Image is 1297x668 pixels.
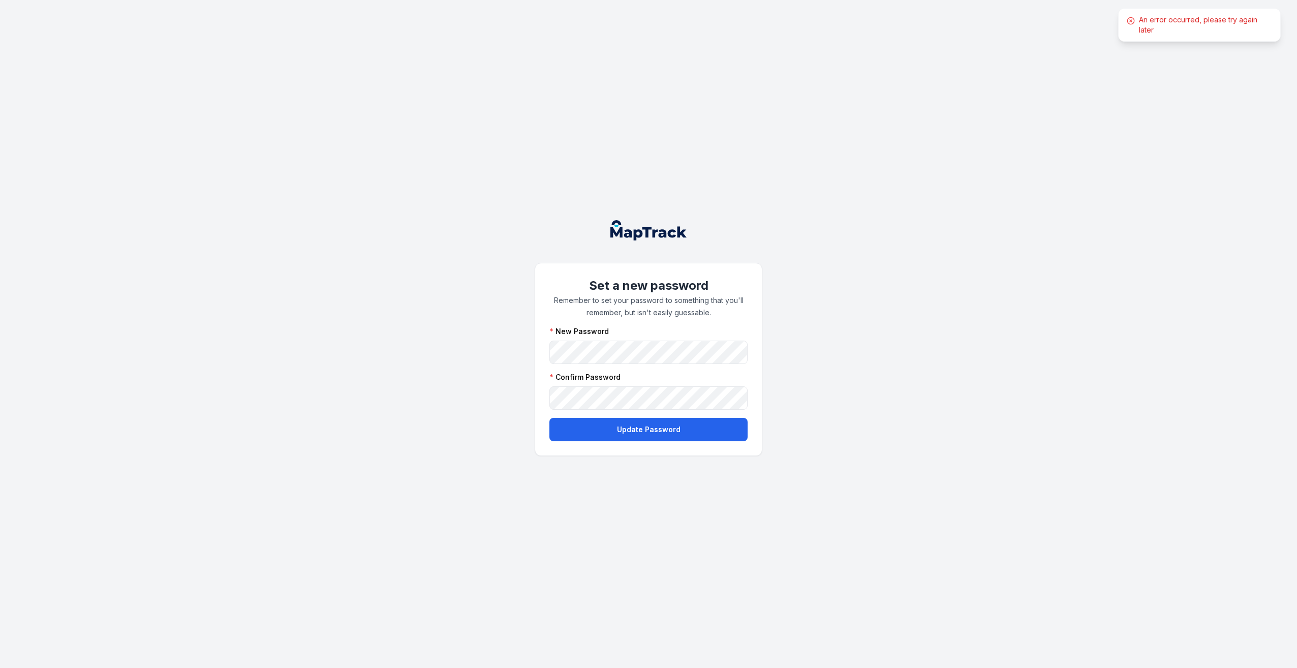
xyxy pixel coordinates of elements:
[1139,15,1272,35] p: An error occurred, please try again later
[549,418,748,441] button: Update Password
[549,278,748,294] h1: Set a new password
[549,372,621,382] label: Confirm Password
[549,341,748,364] input: :r0:-form-item-label
[549,386,748,410] input: :r1:-form-item-label
[554,296,744,317] span: Remember to set your password to something that you'll remember, but isn't easily guessable.
[549,326,609,337] label: New Password
[594,220,703,240] nav: Global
